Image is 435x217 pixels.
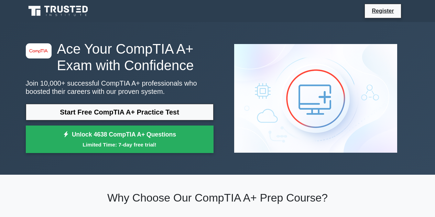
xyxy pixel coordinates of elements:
[26,41,214,74] h1: Ace Your CompTIA A+ Exam with Confidence
[368,7,398,15] a: Register
[229,39,403,158] img: CompTIA A+ Preview
[26,79,214,96] p: Join 10,000+ successful CompTIA A+ professionals who boosted their careers with our proven system.
[26,126,214,153] a: Unlock 4638 CompTIA A+ QuestionsLimited Time: 7-day free trial!
[34,141,205,149] small: Limited Time: 7-day free trial!
[26,191,410,204] h2: Why Choose Our CompTIA A+ Prep Course?
[26,104,214,120] a: Start Free CompTIA A+ Practice Test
